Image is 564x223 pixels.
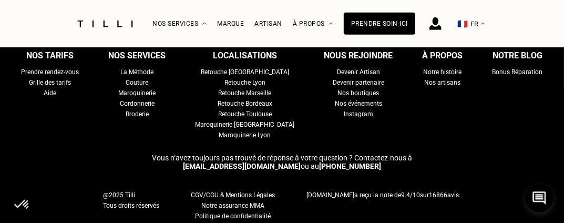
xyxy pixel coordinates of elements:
[307,191,461,199] span: a reçu la note de sur avis.
[423,48,463,64] div: À propos
[152,1,207,47] div: Nos services
[29,77,71,88] a: Grille des tarifs
[104,190,160,200] span: @2025 Tilli
[191,200,275,211] a: Notre assurance MMA
[44,88,57,98] a: Aide
[27,48,74,64] div: Nos tarifs
[196,212,271,220] span: Politique de confidentialité
[22,67,79,77] a: Prendre rendez-vous
[201,67,289,77] a: Retouche [GEOGRAPHIC_DATA]
[425,77,461,88] a: Nos artisans
[413,191,421,199] span: 10
[319,162,381,170] a: [PHONE_NUMBER]
[126,109,149,119] a: Broderie
[254,20,282,27] a: Artisan
[217,20,244,27] a: Marque
[218,98,272,109] a: Retouche Bordeaux
[429,17,442,30] img: icône connexion
[481,23,485,25] img: menu déroulant
[457,19,468,29] span: 🇫🇷
[219,88,272,98] a: Retouche Marseille
[429,191,448,199] span: 16866
[202,23,207,25] img: Menu déroulant
[333,77,384,88] a: Devenir partenaire
[424,67,462,77] a: Notre histoire
[219,130,271,140] a: Maroquinerie Lyon
[196,119,295,130] a: Maroquinerie [GEOGRAPHIC_DATA]
[126,77,149,88] a: Couture
[335,98,382,109] a: Nos événements
[307,191,355,199] span: [DOMAIN_NAME]
[202,202,265,209] span: Notre assurance MMA
[191,211,275,221] a: Politique de confidentialité
[74,21,137,27] img: Logo du service de couturière Tilli
[183,162,301,170] a: [EMAIL_ADDRESS][DOMAIN_NAME]
[337,67,380,77] a: Devenir Artisan
[191,190,275,200] a: CGV/CGU & Mentions Légales
[329,23,333,25] img: Menu déroulant à propos
[191,191,275,199] span: CGV/CGU & Mentions Légales
[338,88,380,98] a: Nos boutiques
[493,67,543,77] a: Bonus Réparation
[224,77,265,88] a: Retouche Lyon
[119,88,156,98] a: Maroquinerie
[152,154,412,162] span: Vous n‘avez toujours pas trouvé de réponse à votre question ? Contactez-nous à
[120,98,155,109] a: Cordonnerie
[109,48,166,64] div: Nos services
[293,1,333,47] div: À propos
[344,109,373,119] a: Instagram
[213,48,277,64] div: Localisations
[344,13,415,35] a: Prendre soin ici
[402,191,411,199] span: 9.4
[104,200,160,211] span: Tous droits réservés
[218,109,272,119] a: Retouche Toulouse
[493,48,542,64] div: Notre blog
[402,191,421,199] span: /
[452,1,490,47] button: 🇫🇷 FR
[324,48,393,64] div: Nous rejoindre
[121,67,154,77] a: La Méthode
